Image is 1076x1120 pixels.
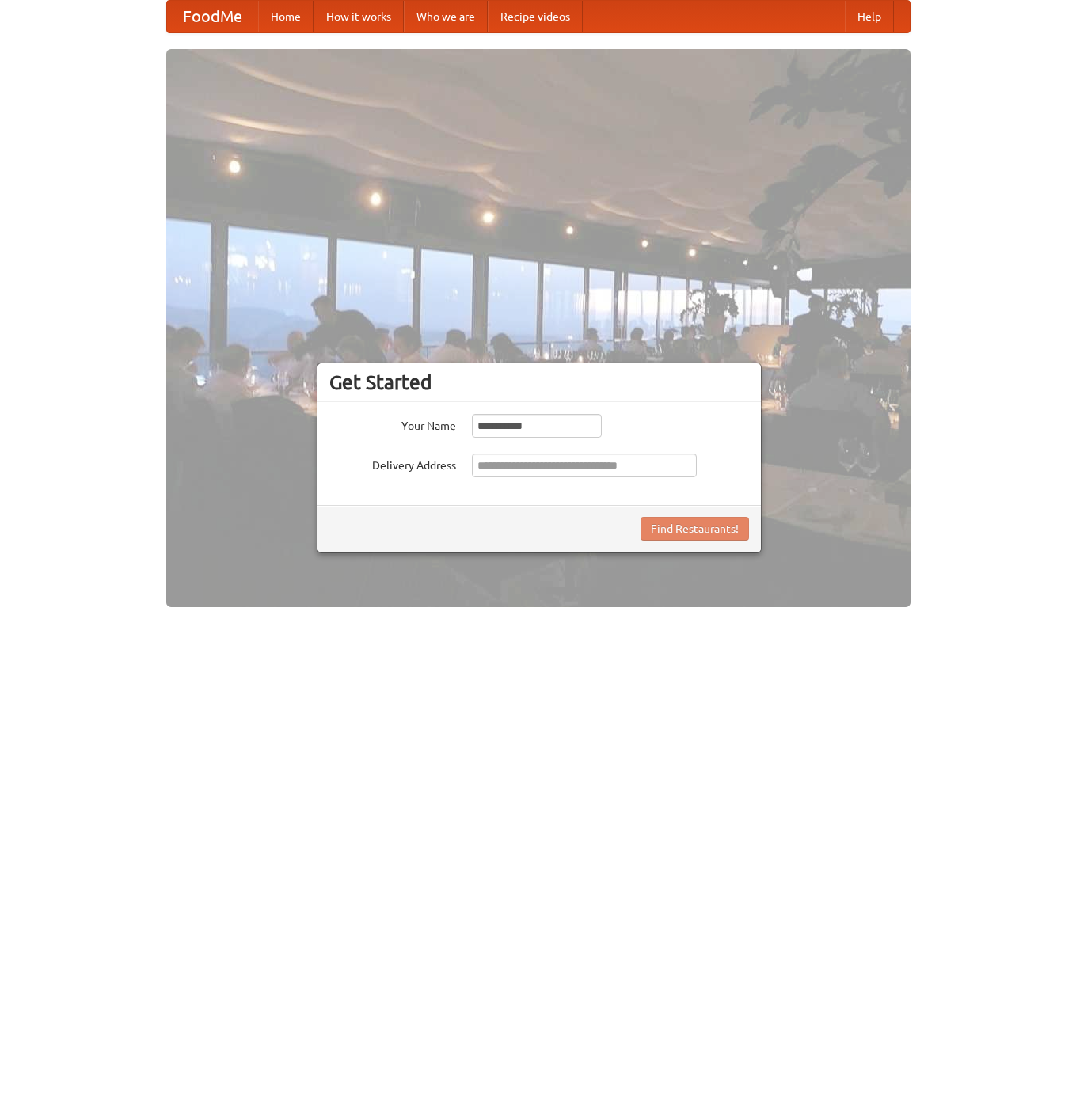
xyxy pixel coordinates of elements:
[329,414,456,434] label: Your Name
[329,454,456,473] label: Delivery Address
[258,1,314,32] a: Home
[329,370,749,394] h3: Get Started
[314,1,404,32] a: How it works
[167,1,258,32] a: FoodMe
[845,1,894,32] a: Help
[404,1,488,32] a: Who we are
[641,517,749,541] button: Find Restaurants!
[488,1,583,32] a: Recipe videos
